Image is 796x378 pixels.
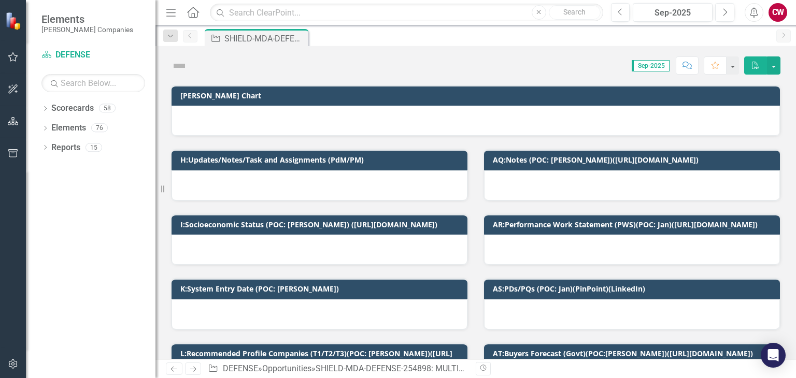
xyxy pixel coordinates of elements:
div: 76 [91,124,108,133]
div: Open Intercom Messenger [761,343,786,368]
h3: L:Recommended Profile Companies (T1/T2/T3)(POC: [PERSON_NAME])([URL][DOMAIN_NAME][PERSON_NAME]) [180,350,462,366]
span: Search [563,8,586,16]
h3: K:System Entry Date (POC: [PERSON_NAME]) [180,285,462,293]
small: [PERSON_NAME] Companies [41,25,133,34]
h3: H:Updates/Notes/Task and Assignments (PdM/PM) [180,156,462,164]
h3: AS:PDs/PQs (POC: Jan)(PinPoint)(LinkedIn) [493,285,775,293]
div: SHIELD-MDA-DEFENSE-254898: MULTIPLE AWARD SCALABLE HOMELAND INNOVATIVE ENTERPRISE LAYERED DEFENSE... [224,32,306,45]
button: Sep-2025 [633,3,713,22]
a: Opportunities [262,364,311,373]
div: 15 [86,143,102,152]
h3: [PERSON_NAME] Chart [180,92,775,99]
span: Elements [41,13,133,25]
div: Sep-2025 [636,7,709,19]
h3: AQ:Notes (POC: [PERSON_NAME])([URL][DOMAIN_NAME]) [493,156,775,164]
a: DEFENSE [223,364,258,373]
button: CW [769,3,787,22]
h3: AR:Performance Work Statement (PWS)(POC: Jan)([URL][DOMAIN_NAME]) [493,221,775,228]
img: ClearPoint Strategy [5,12,23,30]
input: Search Below... [41,74,145,92]
h3: I:Socioeconomic Status (POC: [PERSON_NAME]) ([URL][DOMAIN_NAME]) [180,221,462,228]
button: Search [549,5,601,20]
img: Not Defined [171,57,188,74]
h3: AT:Buyers Forecast (Govt)(POC:[PERSON_NAME])([URL][DOMAIN_NAME]) [493,350,775,357]
span: Sep-2025 [632,60,670,71]
a: Elements [51,122,86,134]
div: » » [208,363,468,375]
input: Search ClearPoint... [210,4,603,22]
a: Reports [51,142,80,154]
a: Scorecards [51,103,94,114]
div: 58 [99,104,116,113]
a: DEFENSE [41,49,145,61]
